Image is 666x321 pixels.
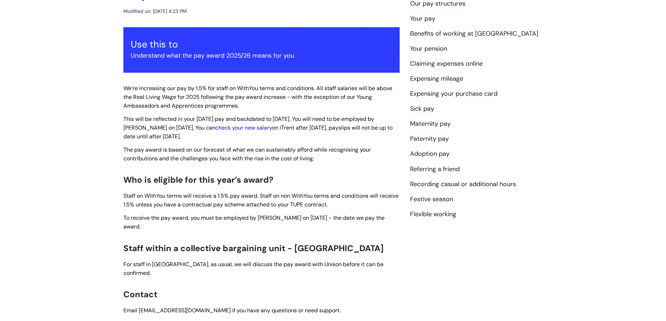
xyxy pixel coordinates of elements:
a: Expensing your purchase card [410,89,497,99]
span: The pay award is based on our forecast of what we can sustainably afford while recognising your c... [123,146,371,162]
a: Paternity pay [410,134,449,144]
a: Your pay [410,14,435,23]
a: Benefits of working at [GEOGRAPHIC_DATA] [410,29,538,38]
span: Who is eligible for this year’s award? [123,174,273,185]
span: To receive the pay award, you must be employed by [PERSON_NAME] on [DATE] - the date we pay the a... [123,214,385,230]
div: Modified on: [DATE] 4:23 PM [123,7,187,16]
a: Recording casual or additional hours [410,180,516,189]
a: Claiming expenses online [410,59,483,68]
span: Email [EMAIL_ADDRESS][DOMAIN_NAME] if you have any questions or need support. [123,307,341,314]
a: Festive season [410,195,453,204]
a: Your pension [410,44,447,53]
span: This will be reflected in your [DATE] pay and backdated to [DATE]. You will need to be employed b... [123,115,393,140]
span: Contact [123,289,157,300]
p: Understand what the pay award 2025/26 means for you [131,50,392,61]
a: check your new salary [215,124,272,131]
span: For staff in [GEOGRAPHIC_DATA], as usual, we will discuss the pay award with Unison before it can... [123,261,384,277]
a: Adoption pay [410,149,450,159]
span: Staff on WithYou terms will receive a 1.5% pay award. Staff on non WithYou terms and conditions w... [123,192,399,208]
a: Flexible working [410,210,456,219]
span: Staff within a collective bargaining unit - [GEOGRAPHIC_DATA] [123,243,384,254]
a: Sick pay [410,104,434,114]
a: Expensing mileage [410,74,463,83]
a: Maternity pay [410,119,451,129]
h3: Use this to [131,39,392,50]
span: We’re increasing our pay by 1.5% for staff on WithYou terms and conditions. All staff salaries wi... [123,85,392,109]
a: Referring a friend [410,165,460,174]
